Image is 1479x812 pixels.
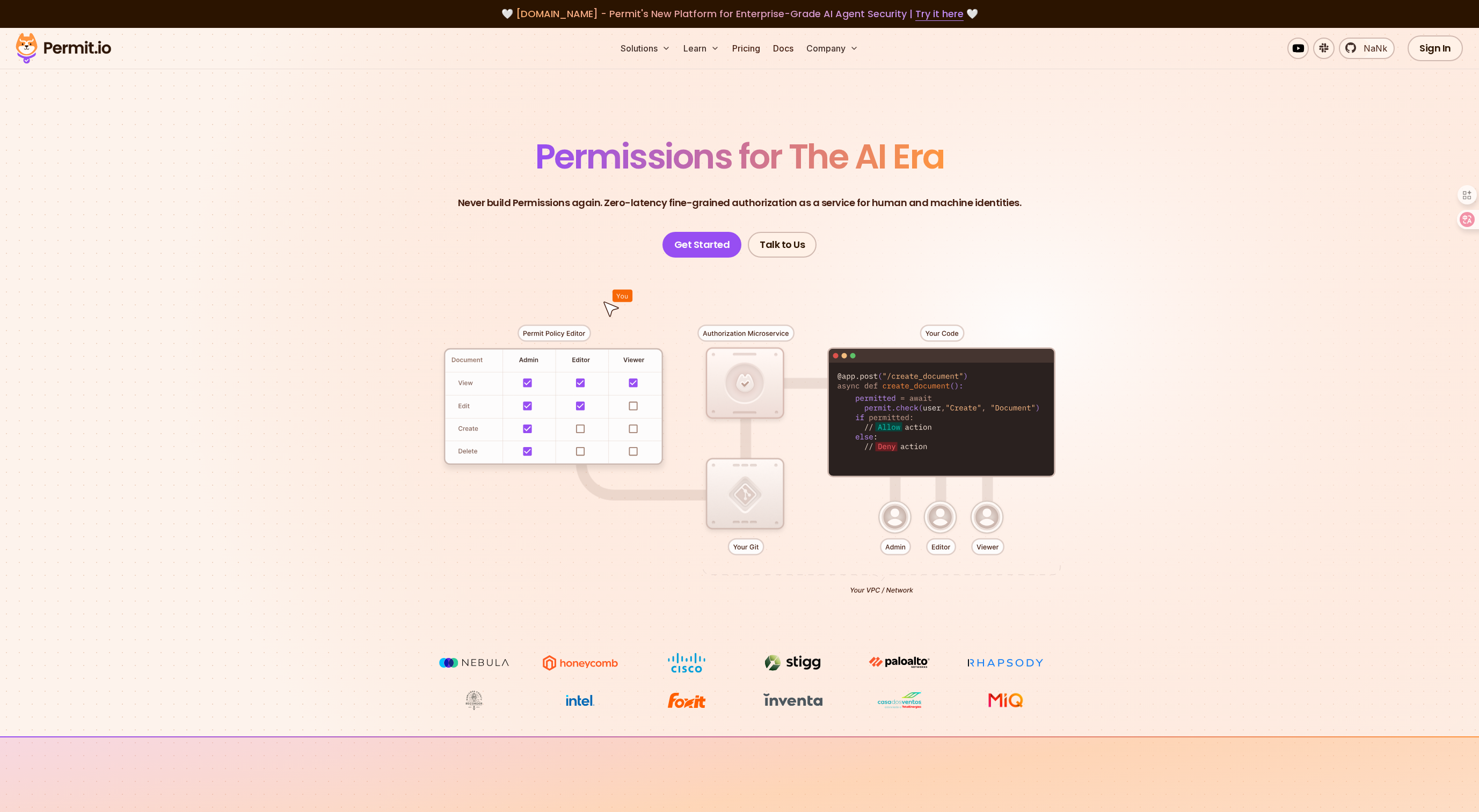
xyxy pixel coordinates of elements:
button: Learn [679,38,724,59]
img: Cisco [646,653,727,673]
img: Stigg [753,653,833,673]
img: Intel [540,690,621,711]
img: Nebula [434,653,514,673]
a: Talk to Us [748,232,817,258]
a: Try it here [915,7,964,21]
a: Docs [769,38,798,59]
span: NaNk [1357,42,1387,55]
div: 🤍 🤍 [26,6,1453,21]
p: Never build Permissions again. Zero-latency fine-grained authorization as a service for human and... [458,195,1022,210]
img: Permit logo [11,30,116,67]
img: Foxit [646,690,727,711]
button: Company [802,38,863,59]
img: Casa dos Ventos [859,690,939,711]
img: Maricopa County Recorder\'s Office [434,690,514,711]
button: Solutions [616,38,675,59]
img: MIQ [969,691,1041,709]
img: inventa [753,690,833,709]
span: Permissions for The AI Era [535,133,944,180]
span: [DOMAIN_NAME] - Permit's New Platform for Enterprise-Grade AI Agent Security | [516,7,964,20]
img: paloalto [859,653,939,672]
a: Get Started [662,232,742,258]
a: Pricing [728,38,764,59]
img: Honeycomb [540,653,621,673]
a: NaNk [1339,38,1395,59]
img: Rhapsody Health [965,653,1046,673]
a: Sign In [1408,35,1463,61]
